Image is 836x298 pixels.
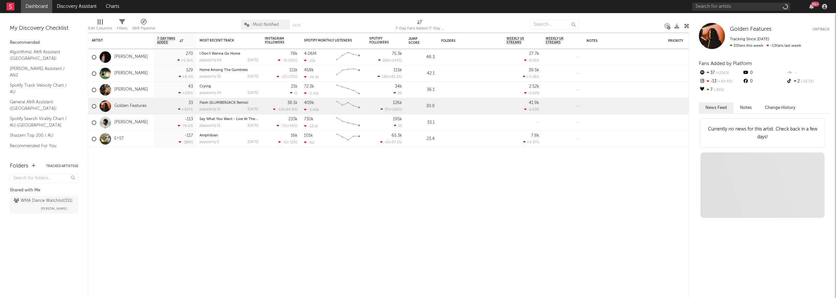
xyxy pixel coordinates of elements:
div: 75.3k [392,52,402,56]
span: Weekly UK Streams [546,37,570,44]
div: 270 [186,52,193,56]
div: Home Among The Gumtrees [200,68,258,72]
div: -21k [304,59,315,63]
div: -2.41k [304,91,319,96]
div: 21k [291,84,297,89]
div: Recommended [10,39,78,47]
a: Spotify Search Virality Chart / AU-[GEOGRAPHIC_DATA] [10,115,72,129]
a: Spotify Track Velocity Chart / AU [10,82,72,95]
svg: Chart title [333,49,363,65]
span: -3 [282,59,286,62]
span: -13 fans last week [730,44,801,48]
a: Crying [200,85,211,88]
div: I Don't Wanna Go Home [200,52,258,56]
div: 23.4 [409,135,435,143]
div: [DATE] [248,91,258,95]
a: [PERSON_NAME] Assistant / ANZ [10,65,72,79]
div: Notes [587,39,652,43]
div: -2.63 % [524,107,539,112]
span: 11 [294,92,297,95]
span: +64.9 % [283,108,297,112]
input: Search for folders... [10,174,78,183]
div: 41.9k [529,101,539,105]
svg: Chart title [333,98,363,114]
div: 34k [395,84,402,89]
div: 38.1k [287,101,297,105]
div: 65.3k [392,133,402,138]
div: [DATE] [248,59,258,62]
div: [DATE] [248,75,258,79]
button: Save [292,24,301,27]
div: 7-Day Fans Added (7-Day Fans Added) [395,16,444,35]
span: +144 % [390,59,401,62]
div: Artist [92,39,141,43]
div: 115k [394,68,402,72]
div: Most Recent Track [200,39,249,43]
span: Golden Features [730,26,772,32]
span: -171 % [287,75,297,79]
div: -388 % [179,140,193,144]
div: 2 [786,77,829,86]
div: 101k [304,133,313,138]
div: 7 [699,86,742,94]
div: Spotify Followers [369,37,392,44]
a: Home Among The Gumtrees [200,68,248,72]
span: -30 % [713,88,724,92]
div: 409k [304,101,314,105]
button: Untrack [812,26,829,33]
a: Say What You Want - Live At The [GEOGRAPHIC_DATA] [200,117,293,121]
svg: Chart title [333,65,363,82]
div: 458k [304,68,314,72]
div: Say What You Want - Live At The Sydney Opera House [200,117,258,121]
span: -33.3 % [800,80,814,83]
span: +57.1 % [389,141,401,144]
div: Folders [10,162,28,170]
div: -76.6 % [178,124,193,128]
span: +85.3 % [389,75,401,79]
div: [DATE] [248,108,258,111]
span: 166 [382,59,389,62]
span: 33 fans this week [730,44,763,48]
div: ( ) [378,58,402,62]
div: 4.06M [304,52,316,56]
div: [DATE] [248,124,258,128]
div: 33 [188,101,193,105]
div: Spotify Monthly Listeners [304,39,353,43]
div: +105 % [178,91,193,95]
div: Edit Columns [88,16,112,35]
div: 72.3k [304,84,314,89]
div: -13.1k [304,124,318,128]
a: General A&R Assistant ([GEOGRAPHIC_DATA]) [10,98,72,112]
button: Notes [733,102,758,113]
span: 37 [385,108,389,112]
div: Currently no news for this artist. Check back in a few days! [700,119,825,148]
div: popularity: 15 [200,108,220,111]
div: +5.5k % [177,58,193,62]
div: -1.46k [304,108,319,112]
div: A&R Pipeline [132,16,155,35]
div: -2.02 % [524,91,539,95]
a: Amphibian [200,134,218,137]
div: 111k [289,68,297,72]
div: 0 [742,69,786,77]
div: popularity: 32 [200,75,221,79]
span: +236 % [390,108,401,112]
span: 20 [398,92,402,95]
button: Tracked Artists(6) [46,165,78,168]
span: -13 [277,108,282,112]
button: 99+ [809,4,814,9]
div: 36.1 [409,86,435,94]
a: [PERSON_NAME] [114,120,148,125]
div: Jump Score [409,37,425,45]
button: News Feed [699,102,733,113]
svg: Chart title [333,82,363,98]
div: -62 [304,140,314,145]
svg: Chart title [333,131,363,147]
div: 27.7k [529,52,539,56]
span: -17 [281,75,286,79]
div: My Discovery Checklist [10,25,78,32]
div: -13 [699,77,742,86]
div: popularity: 46 [200,59,221,62]
span: -116 % [287,59,297,62]
input: Search for artists [692,3,790,11]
